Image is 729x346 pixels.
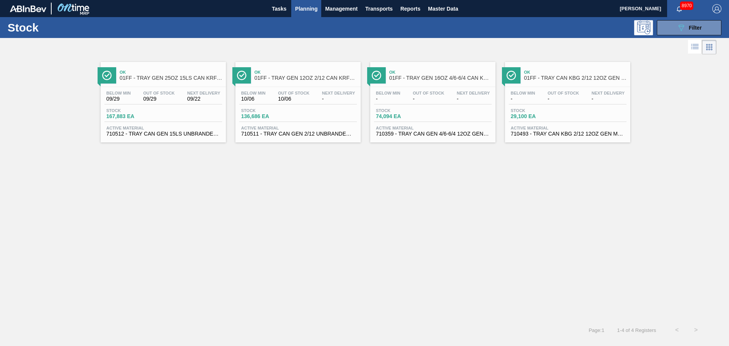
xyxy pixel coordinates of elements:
[241,114,294,119] span: 136,686 EA
[592,96,625,102] span: -
[457,91,490,95] span: Next Delivery
[511,114,564,119] span: 29,100 EA
[106,108,159,113] span: Stock
[389,70,492,74] span: Ok
[106,126,220,130] span: Active Material
[237,71,246,80] img: Ícone
[364,56,499,142] a: ÍconeOk01FF - TRAY GEN 16OZ 4/6-6/4 CAN KRFT 1986-DBelow Min-Out Of Stock-Next Delivery-Stock74,0...
[457,96,490,102] span: -
[322,96,355,102] span: -
[376,108,429,113] span: Stock
[365,4,393,13] span: Transports
[372,71,381,80] img: Ícone
[511,108,564,113] span: Stock
[106,96,131,102] span: 09/29
[325,4,358,13] span: Management
[702,40,716,54] div: Card Vision
[241,126,355,130] span: Active Material
[428,4,458,13] span: Master Data
[616,327,656,333] span: 1 - 4 of 4 Registers
[667,321,686,340] button: <
[592,91,625,95] span: Next Delivery
[254,75,357,81] span: 01FF - TRAY GEN 12OZ 2/12 CAN KRFT 1023-L
[271,4,287,13] span: Tasks
[686,321,705,340] button: >
[8,23,121,32] h1: Stock
[241,96,265,102] span: 10/06
[511,131,625,137] span: 710493 - TRAY CAN KBG 2/12 12OZ GEN MW 1023-K 112
[548,91,579,95] span: Out Of Stock
[278,96,309,102] span: 10/06
[634,20,653,35] div: Programming: no user selected
[241,131,355,137] span: 710511 - TRAY CAN GEN 2/12 UNBRANDED 12OZ NO PRT
[95,56,230,142] a: ÍconeOk01FF - TRAY GEN 25OZ 15LS CAN KRFT 1590-JBelow Min09/29Out Of Stock09/29Next Delivery09/22...
[376,131,490,137] span: 710359 - TRAY CAN GEN 4/6-6/4 12OZ GEN KRFT 1986-
[143,96,175,102] span: 09/29
[322,91,355,95] span: Next Delivery
[680,2,693,10] span: 8970
[376,91,400,95] span: Below Min
[667,3,691,14] button: Notifications
[657,20,721,35] button: Filter
[524,75,626,81] span: 01FF - TRAY CAN KBG 2/12 12OZ GEN MW 1023
[143,91,175,95] span: Out Of Stock
[120,75,222,81] span: 01FF - TRAY GEN 25OZ 15LS CAN KRFT 1590-J
[120,70,222,74] span: Ok
[589,327,604,333] span: Page : 1
[712,4,721,13] img: Logout
[106,114,159,119] span: 167,883 EA
[389,75,492,81] span: 01FF - TRAY GEN 16OZ 4/6-6/4 CAN KRFT 1986-D
[413,91,444,95] span: Out Of Stock
[241,91,265,95] span: Below Min
[106,131,220,137] span: 710512 - TRAY CAN GEN 15LS UNBRANDED 25OZ GEN COR
[524,70,626,74] span: Ok
[400,4,420,13] span: Reports
[413,96,444,102] span: -
[511,126,625,130] span: Active Material
[688,40,702,54] div: List Vision
[278,91,309,95] span: Out Of Stock
[689,25,702,31] span: Filter
[511,91,535,95] span: Below Min
[376,114,429,119] span: 74,094 EA
[230,56,364,142] a: ÍconeOk01FF - TRAY GEN 12OZ 2/12 CAN KRFT 1023-LBelow Min10/06Out Of Stock10/06Next Delivery-Stoc...
[106,91,131,95] span: Below Min
[187,91,220,95] span: Next Delivery
[376,96,400,102] span: -
[507,71,516,80] img: Ícone
[241,108,294,113] span: Stock
[102,71,112,80] img: Ícone
[499,56,634,142] a: ÍconeOk01FF - TRAY CAN KBG 2/12 12OZ GEN MW 1023Below Min-Out Of Stock-Next Delivery-Stock29,100 ...
[511,96,535,102] span: -
[187,96,220,102] span: 09/22
[548,96,579,102] span: -
[254,70,357,74] span: Ok
[10,5,46,12] img: TNhmsLtSVTkK8tSr43FrP2fwEKptu5GPRR3wAAAABJRU5ErkJggg==
[376,126,490,130] span: Active Material
[295,4,317,13] span: Planning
